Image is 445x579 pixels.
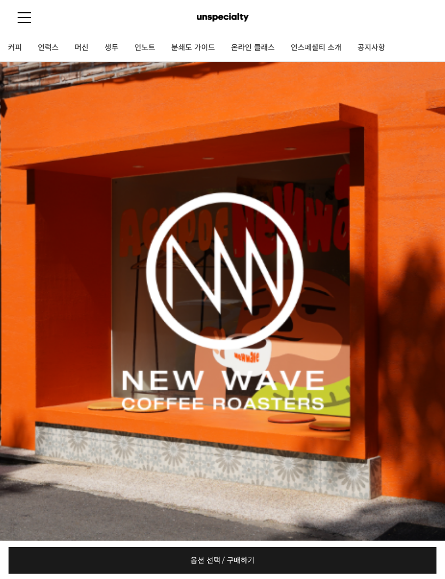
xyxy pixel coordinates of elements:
a: 온라인 클래스 [223,35,283,61]
a: 언노트 [126,35,163,61]
a: 언럭스 [30,35,67,61]
a: 옵션 선택 / 구매하기 [9,547,436,574]
span: 옵션 선택 / 구매하기 [190,547,255,574]
a: 생두 [97,35,126,61]
a: 머신 [67,35,97,61]
a: 언스페셜티 소개 [283,35,349,61]
a: 공지사항 [349,35,393,61]
img: 언스페셜티 몰 [197,10,249,26]
a: 분쇄도 가이드 [163,35,223,61]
